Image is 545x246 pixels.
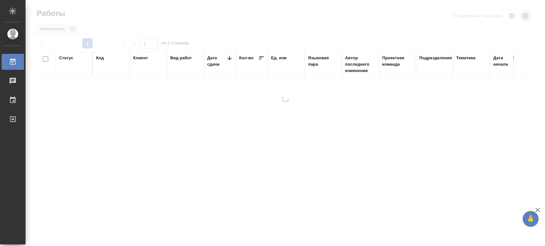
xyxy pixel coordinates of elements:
[523,211,539,227] button: 🙏
[419,55,452,61] div: Подразделение
[96,55,104,61] div: Код
[493,55,512,68] div: Дата начала
[271,55,287,61] div: Ед. изм
[382,55,413,68] div: Проектная команда
[133,55,148,61] div: Клиент
[59,55,73,61] div: Статус
[308,55,339,68] div: Языковая пара
[345,55,376,74] div: Автор последнего изменения
[207,55,226,68] div: Дата сдачи
[456,55,475,61] div: Тематика
[239,55,254,61] div: Кол-во
[525,212,536,226] span: 🙏
[170,55,192,61] div: Вид работ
